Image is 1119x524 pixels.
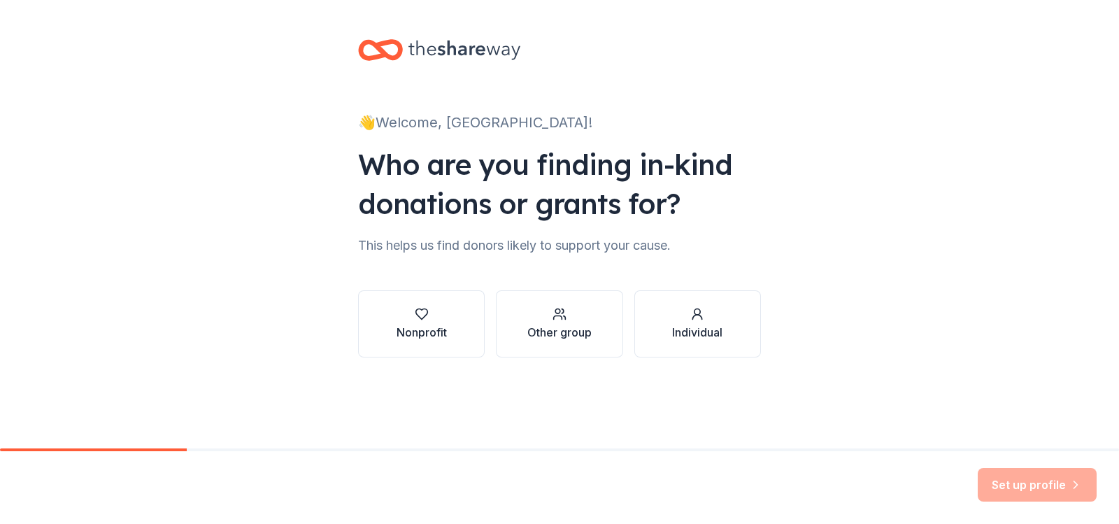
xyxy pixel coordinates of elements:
[358,234,761,257] div: This helps us find donors likely to support your cause.
[358,290,485,357] button: Nonprofit
[634,290,761,357] button: Individual
[397,324,447,341] div: Nonprofit
[358,145,761,223] div: Who are you finding in-kind donations or grants for?
[496,290,622,357] button: Other group
[358,111,761,134] div: 👋 Welcome, [GEOGRAPHIC_DATA]!
[527,324,592,341] div: Other group
[672,324,722,341] div: Individual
